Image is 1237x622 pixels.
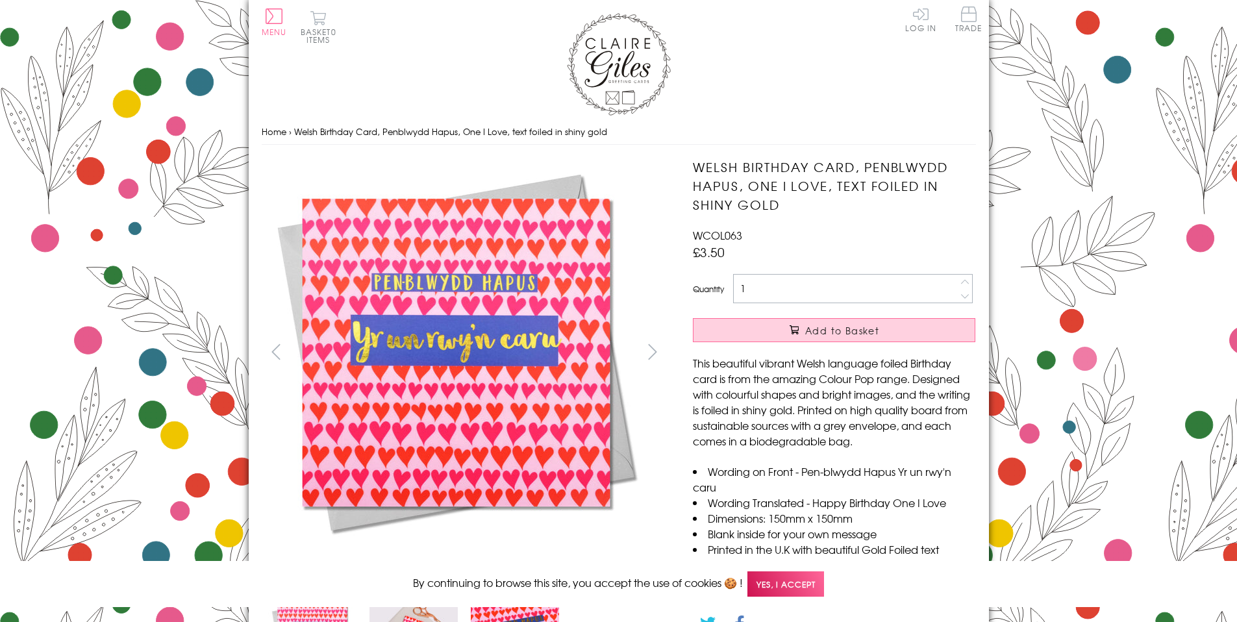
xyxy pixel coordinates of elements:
[693,495,975,510] li: Wording Translated - Happy Birthday One I Love
[262,8,287,36] button: Menu
[955,6,982,34] a: Trade
[306,26,336,45] span: 0 items
[261,158,651,547] img: Welsh Birthday Card, Penblwydd Hapus, One I Love, text foiled in shiny gold
[905,6,936,32] a: Log In
[805,324,879,337] span: Add to Basket
[693,464,975,495] li: Wording on Front - Pen-blwydd Hapus Yr un rwy'n caru
[262,125,286,138] a: Home
[693,158,975,214] h1: Welsh Birthday Card, Penblwydd Hapus, One I Love, text foiled in shiny gold
[693,318,975,342] button: Add to Basket
[693,355,975,449] p: This beautiful vibrant Welsh language foiled Birthday card is from the amazing Colour Pop range. ...
[693,227,742,243] span: WCOL063
[693,243,725,261] span: £3.50
[747,571,824,597] span: Yes, I accept
[262,337,291,366] button: prev
[262,119,976,145] nav: breadcrumbs
[693,526,975,541] li: Blank inside for your own message
[289,125,292,138] span: ›
[567,13,671,116] img: Claire Giles Greetings Cards
[638,337,667,366] button: next
[693,283,724,295] label: Quantity
[667,158,1056,547] img: Welsh Birthday Card, Penblwydd Hapus, One I Love, text foiled in shiny gold
[693,557,975,573] li: Comes cello wrapped in Compostable bag
[301,10,336,44] button: Basket0 items
[262,26,287,38] span: Menu
[955,6,982,32] span: Trade
[693,510,975,526] li: Dimensions: 150mm x 150mm
[294,125,607,138] span: Welsh Birthday Card, Penblwydd Hapus, One I Love, text foiled in shiny gold
[693,541,975,557] li: Printed in the U.K with beautiful Gold Foiled text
